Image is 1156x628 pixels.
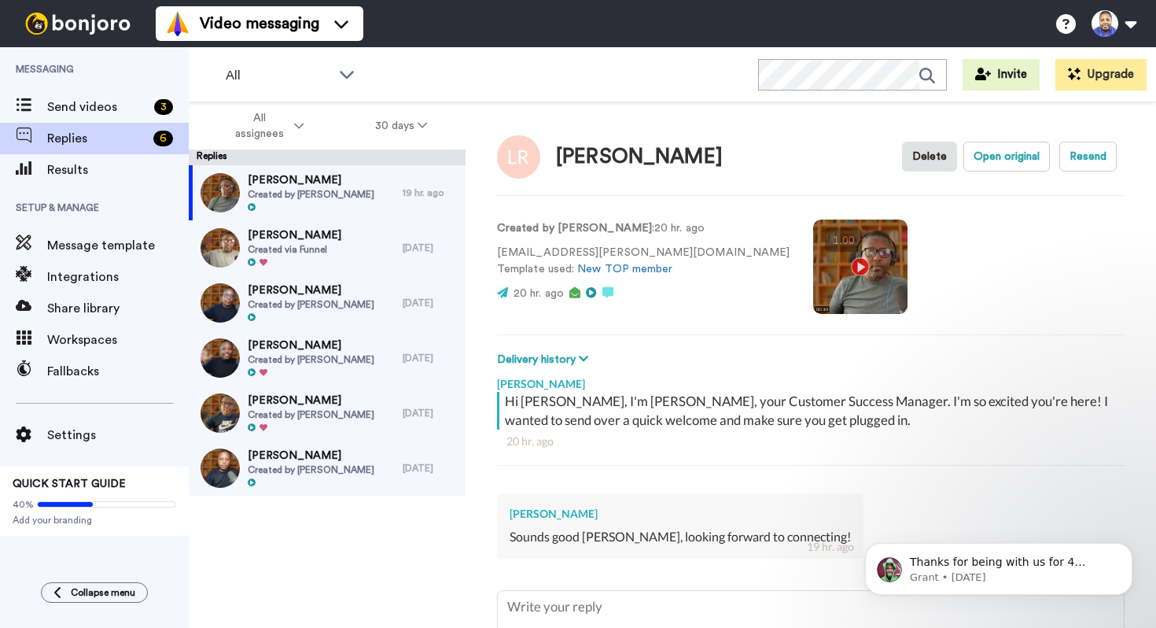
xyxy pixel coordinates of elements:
[189,165,466,220] a: [PERSON_NAME]Created by [PERSON_NAME]19 hr. ago
[165,11,190,36] img: vm-color.svg
[47,299,189,318] span: Share library
[47,331,189,349] span: Workspaces
[248,283,374,298] span: [PERSON_NAME]
[403,407,458,419] div: [DATE]
[497,135,540,179] img: Image of Lisa Richards
[497,223,652,234] strong: Created by [PERSON_NAME]
[189,331,466,386] a: [PERSON_NAME]Created by [PERSON_NAME][DATE]
[963,142,1050,172] button: Open original
[248,243,341,256] span: Created via Funnel
[1059,142,1117,172] button: Resend
[47,426,189,445] span: Settings
[248,172,374,188] span: [PERSON_NAME]
[403,187,458,199] div: 19 hr. ago
[514,288,564,299] span: 20 hr. ago
[201,228,240,268] img: 03c9a8bc-8ff3-48e6-b704-f6bab264ff52-thumb.jpg
[841,510,1156,620] iframe: Intercom notifications message
[248,188,374,201] span: Created by [PERSON_NAME]
[497,351,593,368] button: Delivery history
[902,142,957,172] button: Delete
[248,393,374,408] span: [PERSON_NAME]
[248,464,374,476] span: Created by [PERSON_NAME]
[248,298,374,311] span: Created by [PERSON_NAME]
[47,236,189,255] span: Message template
[340,112,463,140] button: 30 days
[47,98,148,116] span: Send videos
[227,110,291,142] span: All assignees
[807,539,854,555] div: 19 hr. ago
[497,368,1125,392] div: [PERSON_NAME]
[13,514,176,526] span: Add your branding
[189,386,466,441] a: [PERSON_NAME]Created by [PERSON_NAME][DATE]
[577,264,672,275] a: New TOP member
[505,392,1121,430] div: Hi [PERSON_NAME], I'm [PERSON_NAME], your Customer Success Manager. I'm so excited you're here! I...
[19,13,137,35] img: bj-logo-header-white.svg
[510,528,851,546] div: Sounds good [PERSON_NAME], looking forward to connecting!
[201,283,240,323] img: bddf4995-8769-43ea-80c8-20b947628c8e-thumb.jpg
[510,506,851,522] div: [PERSON_NAME]
[403,242,458,254] div: [DATE]
[248,408,374,421] span: Created by [PERSON_NAME]
[556,146,723,168] div: [PERSON_NAME]
[963,59,1040,91] button: Invite
[226,66,331,85] span: All
[189,150,466,165] div: Replies
[189,220,466,275] a: [PERSON_NAME]Created via Funnel[DATE]
[403,462,458,475] div: [DATE]
[47,129,147,148] span: Replies
[201,173,240,212] img: 52a3e317-f2e6-485d-b9c6-b85271b6a24e-thumb.jpg
[13,498,34,511] span: 40%
[403,352,458,364] div: [DATE]
[153,131,173,146] div: 6
[248,227,341,243] span: [PERSON_NAME]
[403,297,458,309] div: [DATE]
[47,161,189,179] span: Results
[189,441,466,496] a: [PERSON_NAME]Created by [PERSON_NAME][DATE]
[201,393,240,433] img: 903ff4eb-d241-4ec0-b3ad-8efa0d8a8a88-thumb.jpg
[201,338,240,378] img: 29c92abd-2998-46e8-8220-649f7b7afac0-thumb.jpg
[506,434,1115,449] div: 20 hr. ago
[71,586,135,599] span: Collapse menu
[47,362,189,381] span: Fallbacks
[248,338,374,353] span: [PERSON_NAME]
[1055,59,1147,91] button: Upgrade
[497,220,790,237] p: : 20 hr. ago
[41,582,148,603] button: Collapse menu
[200,13,319,35] span: Video messaging
[497,245,790,278] p: [EMAIL_ADDRESS][PERSON_NAME][DOMAIN_NAME] Template used:
[154,99,173,115] div: 3
[248,448,374,464] span: [PERSON_NAME]
[47,268,189,286] span: Integrations
[13,478,126,489] span: QUICK START GUIDE
[189,275,466,331] a: [PERSON_NAME]Created by [PERSON_NAME][DATE]
[192,104,340,148] button: All assignees
[201,449,240,488] img: c6590e7a-22b6-43f0-8313-db1df6cd89d3-thumb.jpg
[248,353,374,366] span: Created by [PERSON_NAME]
